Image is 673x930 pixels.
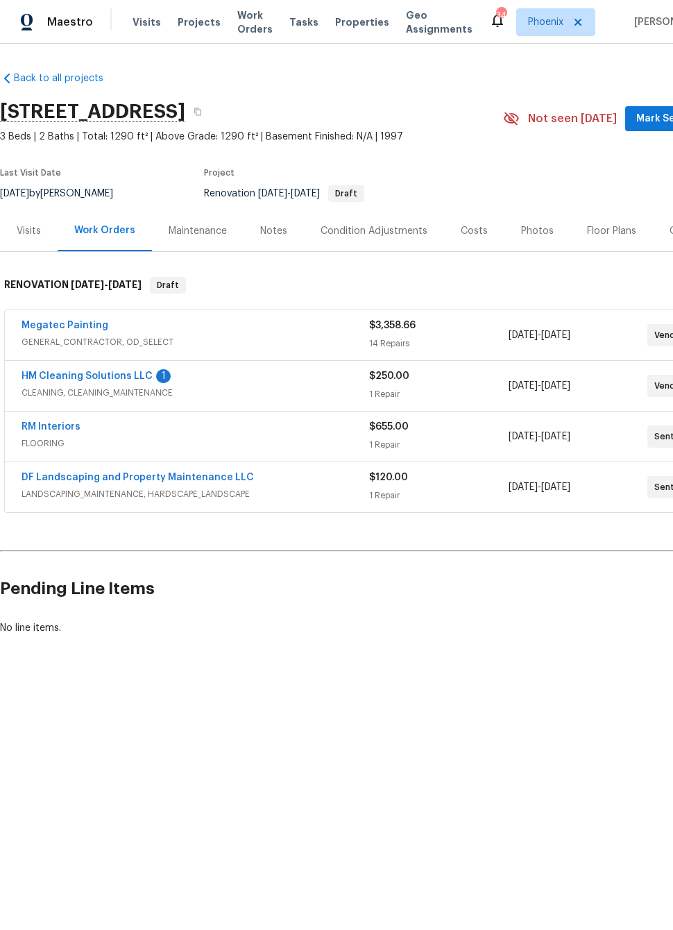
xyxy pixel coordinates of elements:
span: Projects [178,15,221,29]
span: [DATE] [509,381,538,391]
span: [DATE] [258,189,287,198]
span: Properties [335,15,389,29]
h6: RENOVATION [4,277,142,294]
a: Megatec Painting [22,321,108,330]
span: Tasks [289,17,318,27]
span: [DATE] [541,482,570,492]
span: - [509,480,570,494]
div: 1 Repair [369,438,508,452]
span: $655.00 [369,422,409,432]
div: 1 Repair [369,489,508,502]
span: Visits [133,15,161,29]
span: [DATE] [509,482,538,492]
div: Floor Plans [587,224,636,238]
div: Visits [17,224,41,238]
div: 1 [156,369,171,383]
div: Photos [521,224,554,238]
span: $3,358.66 [369,321,416,330]
button: Copy Address [185,99,210,124]
span: $120.00 [369,473,408,482]
span: FLOORING [22,437,369,450]
span: - [258,189,320,198]
div: Costs [461,224,488,238]
div: Work Orders [74,223,135,237]
a: DF Landscaping and Property Maintenance LLC [22,473,254,482]
span: Maestro [47,15,93,29]
span: - [509,430,570,443]
span: [DATE] [108,280,142,289]
span: GENERAL_CONTRACTOR, OD_SELECT [22,335,369,349]
span: Project [204,169,235,177]
span: Work Orders [237,8,273,36]
span: [DATE] [509,330,538,340]
span: - [509,328,570,342]
span: Phoenix [528,15,563,29]
span: [DATE] [541,432,570,441]
a: HM Cleaning Solutions LLC [22,371,153,381]
span: Renovation [204,189,364,198]
div: Notes [260,224,287,238]
span: - [509,379,570,393]
span: $250.00 [369,371,409,381]
span: [DATE] [509,432,538,441]
div: Condition Adjustments [321,224,427,238]
div: 1 Repair [369,387,508,401]
span: Draft [151,278,185,292]
div: 34 [496,8,506,22]
span: CLEANING, CLEANING_MAINTENANCE [22,386,369,400]
span: [DATE] [541,330,570,340]
span: Draft [330,189,363,198]
span: Geo Assignments [406,8,472,36]
span: [DATE] [71,280,104,289]
div: Maintenance [169,224,227,238]
span: [DATE] [291,189,320,198]
div: 14 Repairs [369,337,508,350]
a: RM Interiors [22,422,80,432]
span: Not seen [DATE] [528,112,617,126]
span: [DATE] [541,381,570,391]
span: - [71,280,142,289]
span: LANDSCAPING_MAINTENANCE, HARDSCAPE_LANDSCAPE [22,487,369,501]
